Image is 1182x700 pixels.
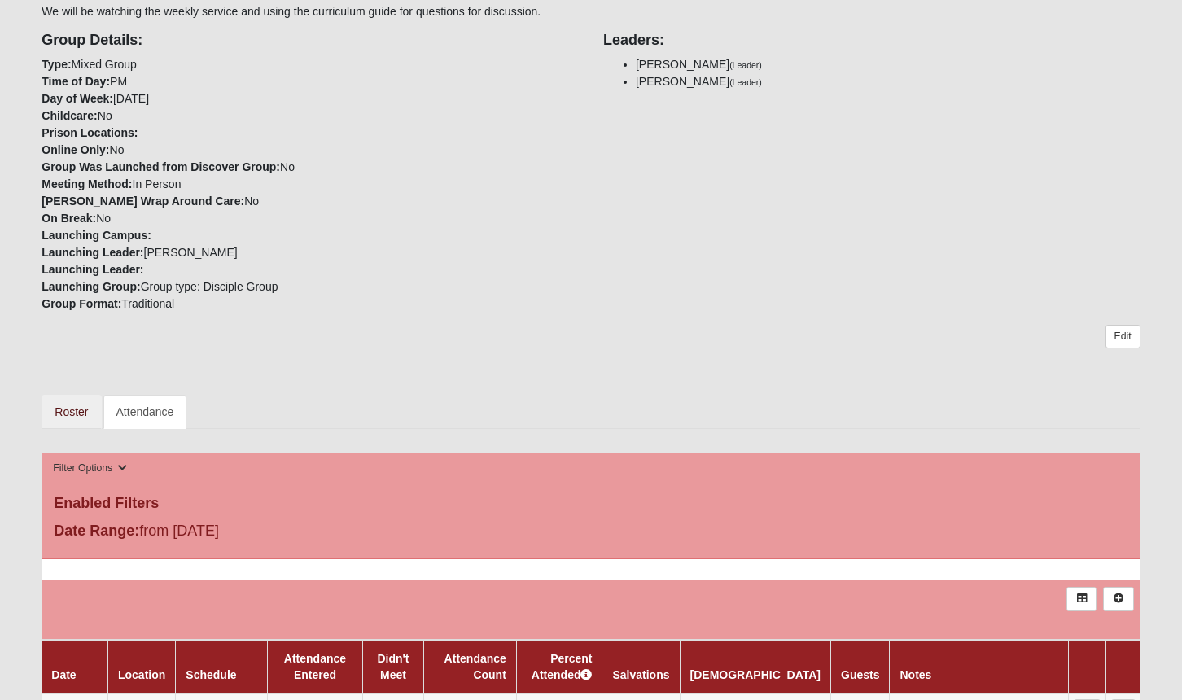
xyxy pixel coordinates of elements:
a: Attendance [103,395,187,429]
strong: Type: [42,58,71,71]
button: Filter Options [48,460,132,477]
h4: Enabled Filters [54,495,1127,513]
strong: Launching Leader: [42,263,143,276]
a: Schedule [186,668,236,681]
strong: Launching Campus: [42,229,151,242]
strong: Group Format: [42,297,121,310]
a: Edit [1105,325,1140,348]
strong: Prison Locations: [42,126,138,139]
strong: Group Was Launched from Discover Group: [42,160,280,173]
a: Date [51,668,76,681]
a: Attendance Entered [284,652,346,681]
th: Guests [831,640,890,693]
a: Notes [900,668,931,681]
a: Alt+N [1103,587,1133,610]
a: Location [118,668,165,681]
li: [PERSON_NAME] [636,73,1140,90]
strong: [PERSON_NAME] Wrap Around Care: [42,195,244,208]
small: (Leader) [729,77,762,87]
strong: On Break: [42,212,96,225]
small: (Leader) [729,60,762,70]
strong: Day of Week: [42,92,113,105]
strong: Online Only: [42,143,109,156]
li: [PERSON_NAME] [636,56,1140,73]
th: Salvations [602,640,680,693]
strong: Launching Group: [42,280,140,293]
a: Didn't Meet [377,652,409,681]
h4: Group Details: [42,32,579,50]
a: Export to Excel [1066,587,1097,610]
strong: Meeting Method: [42,177,132,190]
a: Attendance Count [444,652,506,681]
div: from [DATE] [42,520,408,546]
strong: Launching Leader: [42,246,143,259]
a: Percent Attended [532,652,593,681]
h4: Leaders: [603,32,1140,50]
div: Mixed Group PM [DATE] No No No In Person No No [PERSON_NAME] Group type: Disciple Group Traditional [29,20,591,313]
th: [DEMOGRAPHIC_DATA] [680,640,830,693]
a: Roster [42,395,101,429]
strong: Childcare: [42,109,97,122]
label: Date Range: [54,520,139,542]
strong: Time of Day: [42,75,110,88]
